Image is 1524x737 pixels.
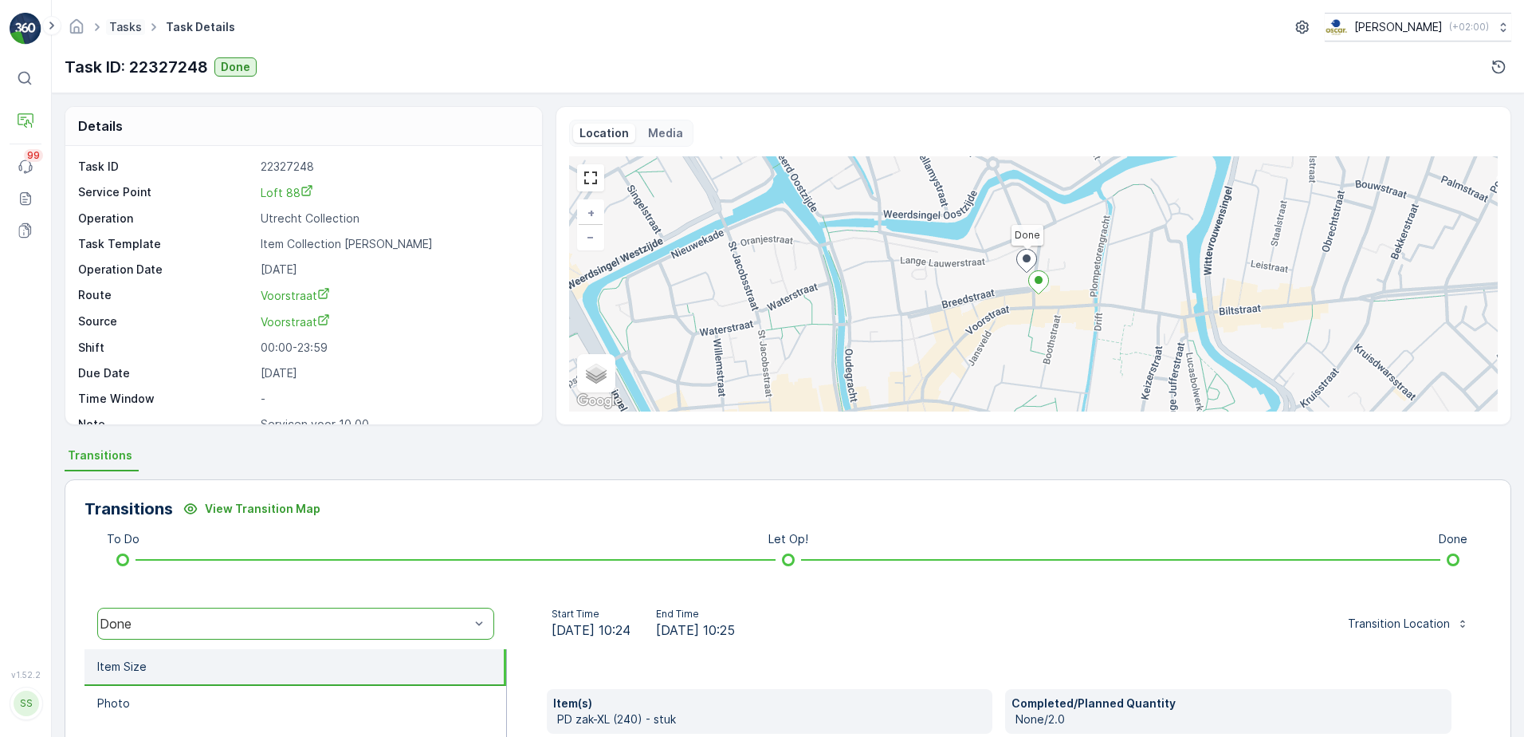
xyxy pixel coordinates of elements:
[78,365,254,381] p: Due Date
[261,340,525,356] p: 00:00-23:59
[1325,13,1511,41] button: [PERSON_NAME](+02:00)
[656,608,735,621] p: End Time
[573,391,626,412] a: Open this area in Google Maps (opens a new window)
[78,236,254,252] p: Task Template
[78,116,123,136] p: Details
[648,125,683,141] p: Media
[78,416,254,432] p: Note
[557,711,987,727] p: PD zak-XL (240) - stuk
[97,696,130,711] p: Photo
[261,236,525,252] p: Item Collection [PERSON_NAME]
[109,20,142,33] a: Tasks
[261,186,313,199] span: Loft 88
[1348,616,1450,632] p: Transition Location
[261,416,525,432] p: Servicen voor 10.00
[579,125,629,141] p: Location
[261,159,525,175] p: 22327248
[261,289,330,302] span: Voorstraat
[78,313,254,330] p: Source
[1439,531,1467,547] p: Done
[552,621,630,640] span: [DATE] 10:24
[573,391,626,412] img: Google
[173,496,330,522] button: View Transition Map
[261,391,525,407] p: -
[10,683,41,724] button: SS
[768,531,808,547] p: Let Op!
[1011,696,1445,711] p: Completed/Planned Quantity
[1338,611,1479,636] button: Transition Location
[78,340,254,356] p: Shift
[97,659,147,675] p: Item Size
[261,184,525,201] a: Loft 88
[78,287,254,304] p: Route
[84,497,173,521] p: Transitions
[261,313,525,330] a: Voorstraat
[261,262,525,278] p: [DATE]
[656,621,735,640] span: [DATE] 10:25
[78,211,254,227] p: Operation
[1015,711,1445,727] p: None/2.0
[78,159,254,175] p: Task ID
[1449,21,1489,33] p: ( +02:00 )
[1325,18,1348,36] img: basis-logo_rgb2x.png
[579,201,603,225] a: Zoom In
[261,211,525,227] p: Utrecht Collection
[261,287,525,304] a: Voorstraat
[579,225,603,249] a: Zoom Out
[221,59,250,75] p: Done
[27,149,40,162] p: 99
[579,356,614,391] a: Layers
[14,691,39,716] div: SS
[552,608,630,621] p: Start Time
[163,19,238,35] span: Task Details
[65,55,208,79] p: Task ID: 22327248
[261,315,330,329] span: Voorstraat
[10,151,41,183] a: 99
[553,696,987,711] p: Item(s)
[68,24,85,37] a: Homepage
[587,230,595,243] span: −
[100,617,469,631] div: Done
[205,501,320,517] p: View Transition Map
[214,57,257,77] button: Done
[10,670,41,680] span: v 1.52.2
[261,365,525,381] p: [DATE]
[1354,19,1443,35] p: [PERSON_NAME]
[68,447,132,463] span: Transitions
[579,166,603,190] a: View Fullscreen
[78,184,254,201] p: Service Point
[107,531,139,547] p: To Do
[78,391,254,407] p: Time Window
[78,262,254,278] p: Operation Date
[10,13,41,45] img: logo
[587,206,595,219] span: +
